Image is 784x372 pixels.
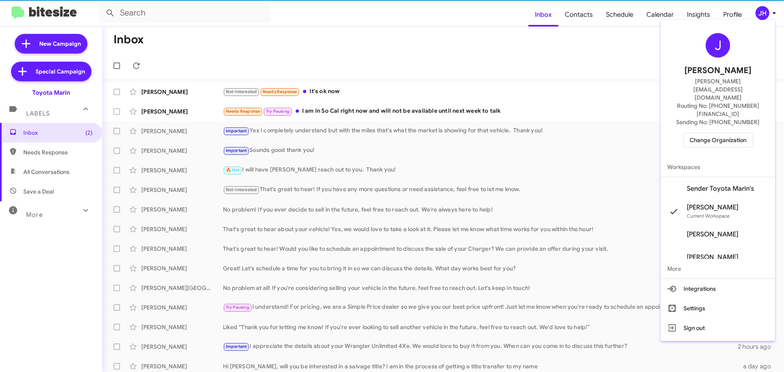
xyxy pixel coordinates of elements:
[661,298,775,318] button: Settings
[687,230,738,238] span: [PERSON_NAME]
[687,185,754,193] span: Sender Toyota Marin's
[687,213,730,219] span: Current Workspace
[706,33,730,58] div: J
[661,279,775,298] button: Integrations
[687,203,738,212] span: [PERSON_NAME]
[661,259,775,278] span: More
[684,64,751,77] span: [PERSON_NAME]
[670,102,765,118] span: Routing No: [PHONE_NUMBER][FINANCIAL_ID]
[670,77,765,102] span: [PERSON_NAME][EMAIL_ADDRESS][DOMAIN_NAME]
[661,157,775,177] span: Workspaces
[687,253,738,261] span: [PERSON_NAME]
[661,318,775,338] button: Sign out
[690,133,746,147] span: Change Organization
[683,133,753,147] button: Change Organization
[676,118,759,126] span: Sending No: [PHONE_NUMBER]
